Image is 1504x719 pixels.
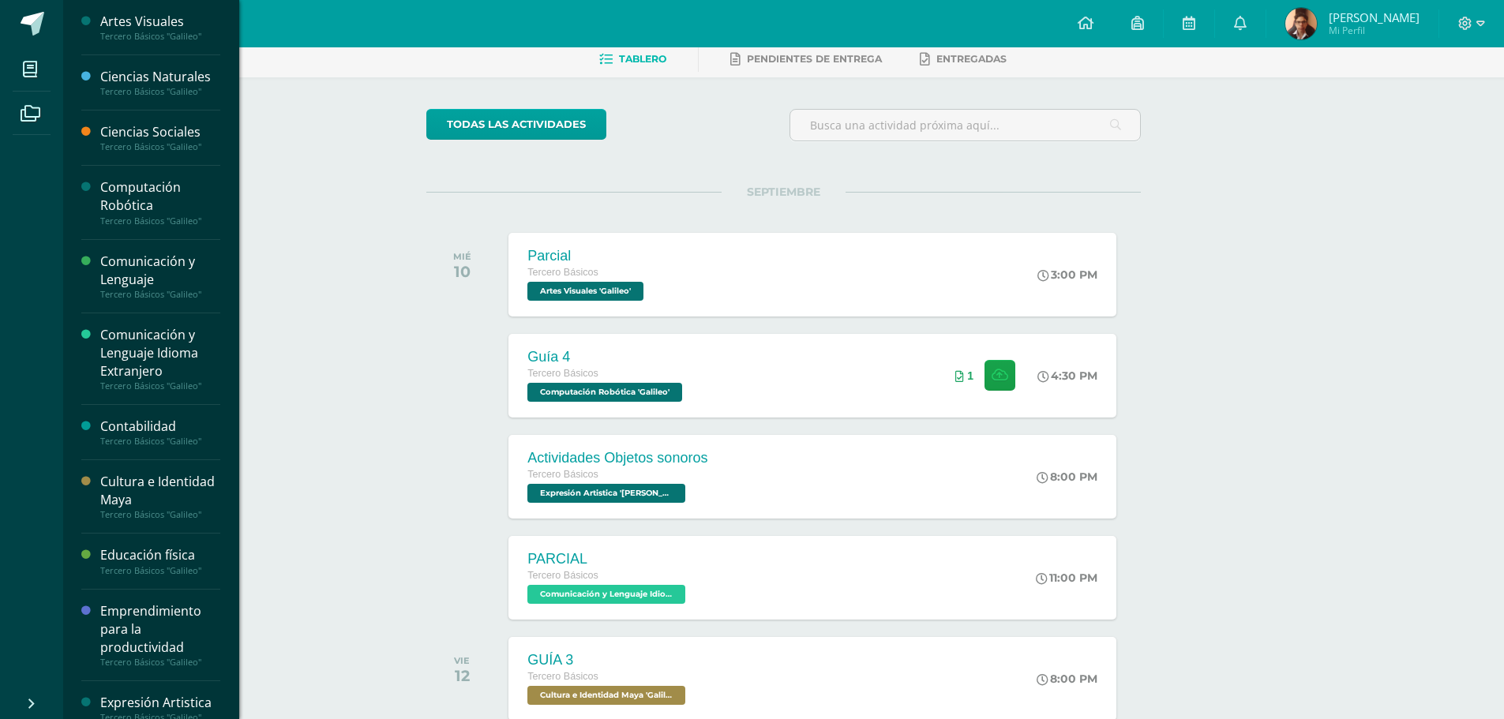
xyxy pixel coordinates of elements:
[100,602,220,668] a: Emprendimiento para la productividadTercero Básicos "Galileo"
[100,289,220,300] div: Tercero Básicos "Galileo"
[453,262,471,281] div: 10
[100,436,220,447] div: Tercero Básicos "Galileo"
[936,53,1007,65] span: Entregadas
[955,369,973,382] div: Archivos entregados
[100,141,220,152] div: Tercero Básicos "Galileo"
[454,655,470,666] div: VIE
[100,509,220,520] div: Tercero Básicos "Galileo"
[527,484,685,503] span: Expresión Artistica 'Galileo'
[967,369,973,382] span: 1
[100,178,220,215] div: Computación Robótica
[100,546,220,564] div: Educación física
[527,551,689,567] div: PARCIAL
[1329,9,1420,25] span: [PERSON_NAME]
[527,450,707,466] div: Actividades Objetos sonoros
[1285,8,1317,39] img: 3a6ce4f768a7b1eafc7f18269d90ebb8.png
[100,565,220,576] div: Tercero Básicos "Galileo"
[454,666,470,685] div: 12
[100,546,220,575] a: Educación físicaTercero Básicos "Galileo"
[527,686,685,705] span: Cultura e Identidad Maya 'Galileo'
[100,657,220,668] div: Tercero Básicos "Galileo"
[100,694,220,712] div: Expresión Artistica
[1037,470,1097,484] div: 8:00 PM
[100,86,220,97] div: Tercero Básicos "Galileo"
[100,326,220,391] a: Comunicación y Lenguaje Idioma ExtranjeroTercero Básicos "Galileo"
[527,368,598,379] span: Tercero Básicos
[100,326,220,380] div: Comunicación y Lenguaje Idioma Extranjero
[100,253,220,289] div: Comunicación y Lenguaje
[1037,268,1097,282] div: 3:00 PM
[730,47,882,72] a: Pendientes de entrega
[100,68,220,86] div: Ciencias Naturales
[722,185,846,199] span: SEPTIEMBRE
[100,602,220,657] div: Emprendimiento para la productividad
[100,13,220,42] a: Artes VisualesTercero Básicos "Galileo"
[100,178,220,226] a: Computación RobóticaTercero Básicos "Galileo"
[599,47,666,72] a: Tablero
[1037,672,1097,686] div: 8:00 PM
[527,267,598,278] span: Tercero Básicos
[100,13,220,31] div: Artes Visuales
[1036,571,1097,585] div: 11:00 PM
[100,31,220,42] div: Tercero Básicos "Galileo"
[527,282,643,301] span: Artes Visuales 'Galileo'
[527,349,686,365] div: Guía 4
[527,469,598,480] span: Tercero Básicos
[100,123,220,141] div: Ciencias Sociales
[100,473,220,509] div: Cultura e Identidad Maya
[100,418,220,436] div: Contabilidad
[100,215,220,227] div: Tercero Básicos "Galileo"
[790,110,1140,140] input: Busca una actividad próxima aquí...
[100,253,220,300] a: Comunicación y LenguajeTercero Básicos "Galileo"
[453,251,471,262] div: MIÉ
[920,47,1007,72] a: Entregadas
[527,383,682,402] span: Computación Robótica 'Galileo'
[527,585,685,604] span: Comunicación y Lenguaje Idioma Extranjero 'Galileo'
[619,53,666,65] span: Tablero
[527,570,598,581] span: Tercero Básicos
[1329,24,1420,37] span: Mi Perfil
[527,248,647,264] div: Parcial
[100,473,220,520] a: Cultura e Identidad MayaTercero Básicos "Galileo"
[527,652,689,668] div: GUÍA 3
[100,418,220,447] a: ContabilidadTercero Básicos "Galileo"
[100,68,220,97] a: Ciencias NaturalesTercero Básicos "Galileo"
[527,671,598,682] span: Tercero Básicos
[100,123,220,152] a: Ciencias SocialesTercero Básicos "Galileo"
[100,380,220,391] div: Tercero Básicos "Galileo"
[747,53,882,65] span: Pendientes de entrega
[426,109,606,140] a: todas las Actividades
[1037,369,1097,383] div: 4:30 PM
